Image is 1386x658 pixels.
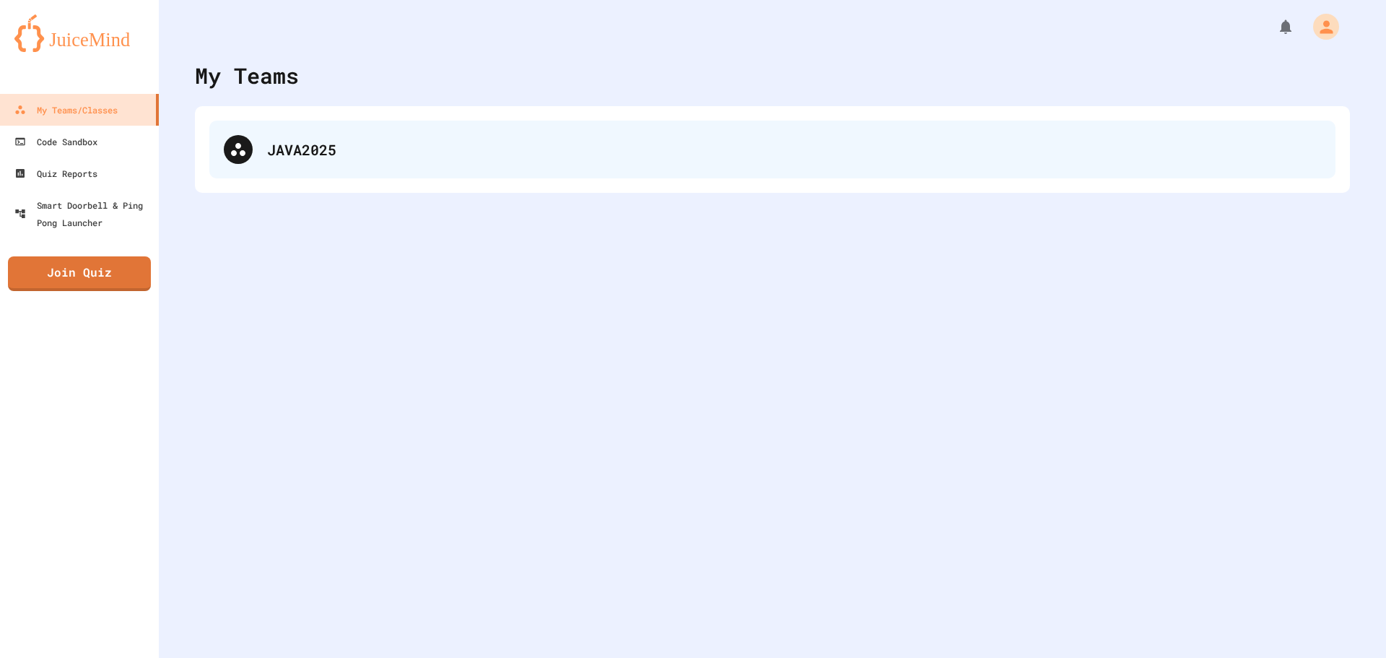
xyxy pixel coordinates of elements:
[14,101,118,118] div: My Teams/Classes
[195,59,299,92] div: My Teams
[14,133,97,150] div: Code Sandbox
[209,121,1335,178] div: JAVA2025
[1250,14,1298,39] div: My Notifications
[14,14,144,52] img: logo-orange.svg
[14,196,153,231] div: Smart Doorbell & Ping Pong Launcher
[1298,10,1343,43] div: My Account
[267,139,1321,160] div: JAVA2025
[8,256,151,291] a: Join Quiz
[14,165,97,182] div: Quiz Reports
